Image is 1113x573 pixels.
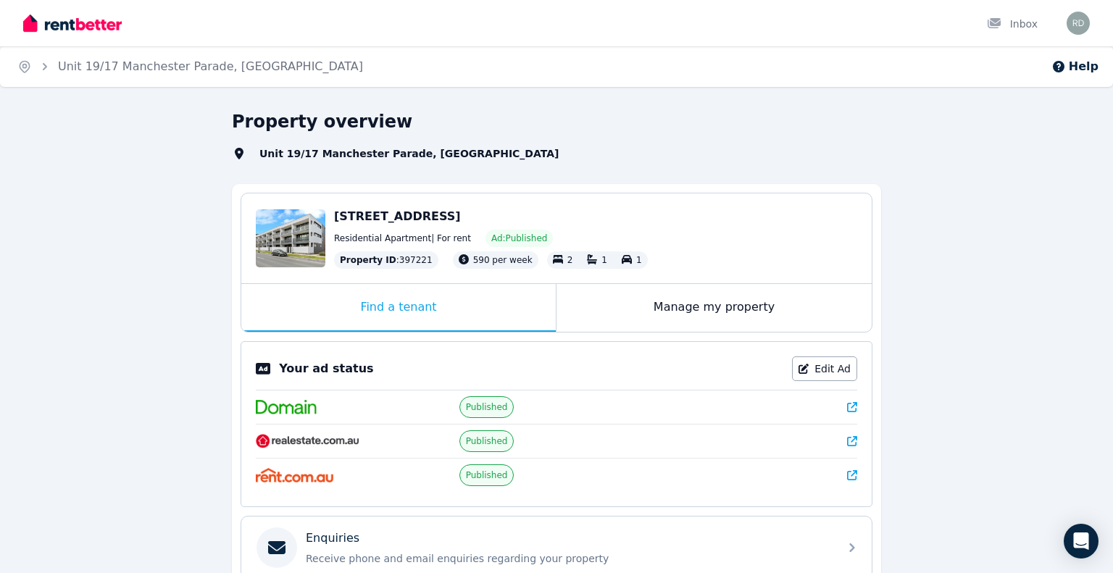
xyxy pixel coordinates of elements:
[340,254,396,266] span: Property ID
[306,530,359,547] p: Enquiries
[1067,12,1090,35] img: Robert De Donatis
[256,468,333,482] img: Rent.com.au
[792,356,857,381] a: Edit Ad
[987,17,1038,31] div: Inbox
[556,284,872,332] div: Manage my property
[306,551,830,566] p: Receive phone and email enquiries regarding your property
[601,255,607,265] span: 1
[58,59,363,73] a: Unit 19/17 Manchester Parade, [GEOGRAPHIC_DATA]
[256,434,359,448] img: RealEstate.com.au
[491,233,547,244] span: Ad: Published
[473,255,533,265] span: 590 per week
[334,251,438,269] div: : 397221
[466,435,508,447] span: Published
[567,255,573,265] span: 2
[1064,524,1099,559] div: Open Intercom Messenger
[23,12,122,34] img: RentBetter
[334,233,471,244] span: Residential Apartment | For rent
[466,401,508,413] span: Published
[232,110,412,133] h1: Property overview
[334,209,461,223] span: [STREET_ADDRESS]
[241,284,556,332] div: Find a tenant
[1051,58,1099,75] button: Help
[251,146,585,161] span: Unit 19/17 Manchester Parade, [GEOGRAPHIC_DATA]
[279,360,373,377] p: Your ad status
[636,255,642,265] span: 1
[256,400,317,414] img: Domain.com.au
[466,469,508,481] span: Published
